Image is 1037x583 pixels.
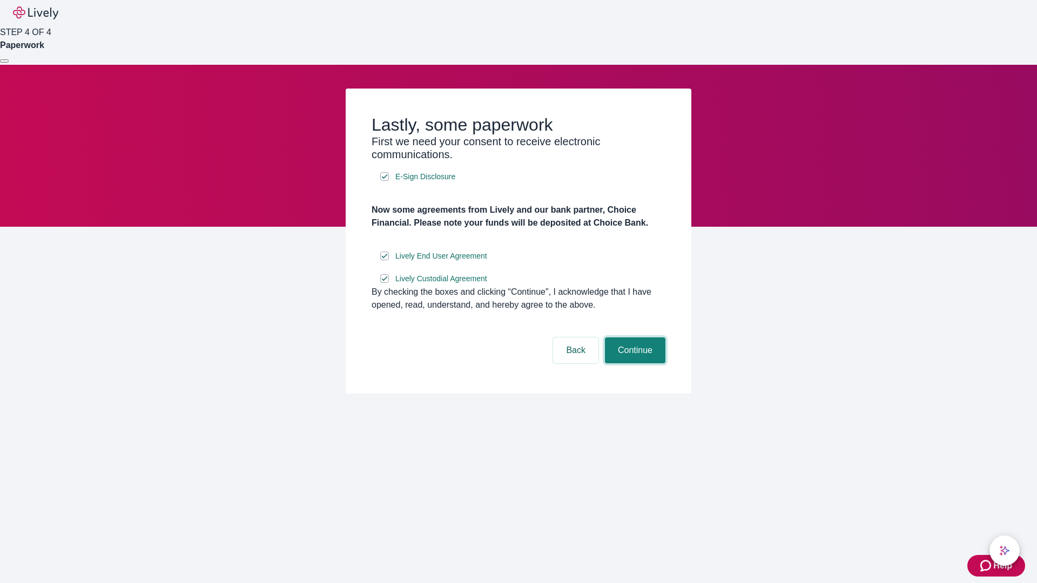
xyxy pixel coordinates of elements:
[395,171,455,182] span: E-Sign Disclosure
[395,250,487,262] span: Lively End User Agreement
[393,249,489,263] a: e-sign disclosure document
[967,555,1025,577] button: Zendesk support iconHelp
[372,114,665,135] h2: Lastly, some paperwork
[372,204,665,229] h4: Now some agreements from Lively and our bank partner, Choice Financial. Please note your funds wi...
[393,170,457,184] a: e-sign disclosure document
[605,337,665,363] button: Continue
[993,559,1012,572] span: Help
[999,545,1010,556] svg: Lively AI Assistant
[13,6,58,19] img: Lively
[989,535,1020,566] button: chat
[393,272,489,286] a: e-sign disclosure document
[372,135,665,161] h3: First we need your consent to receive electronic communications.
[372,286,665,311] div: By checking the boxes and clicking “Continue", I acknowledge that I have opened, read, understand...
[395,273,487,284] span: Lively Custodial Agreement
[980,559,993,572] svg: Zendesk support icon
[553,337,598,363] button: Back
